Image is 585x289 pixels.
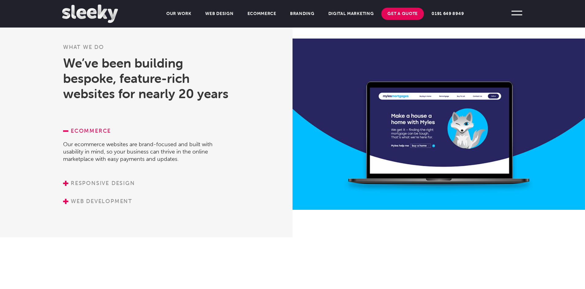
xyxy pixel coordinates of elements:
a: Our Work [160,8,198,20]
h2: We’ve been building bespoke, feature-rich websites for nearly 20 years [63,55,234,101]
a: Get A Quote [381,8,424,20]
a: Branding [284,8,321,20]
a: 0191 649 8949 [425,8,470,20]
a: Ecommerce [63,128,111,134]
a: Ecommerce [241,8,282,20]
a: Digital Marketing [322,8,380,20]
p: Our ecommerce websites are brand-focused and built with usability in mind, so your business can t... [63,141,234,163]
a: Responsive Design [63,180,135,187]
a: Web Design [199,8,240,20]
h3: What We Do [63,43,234,55]
a: Web Development [63,198,132,205]
img: Sleeky Web Design Newcastle [62,5,118,23]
